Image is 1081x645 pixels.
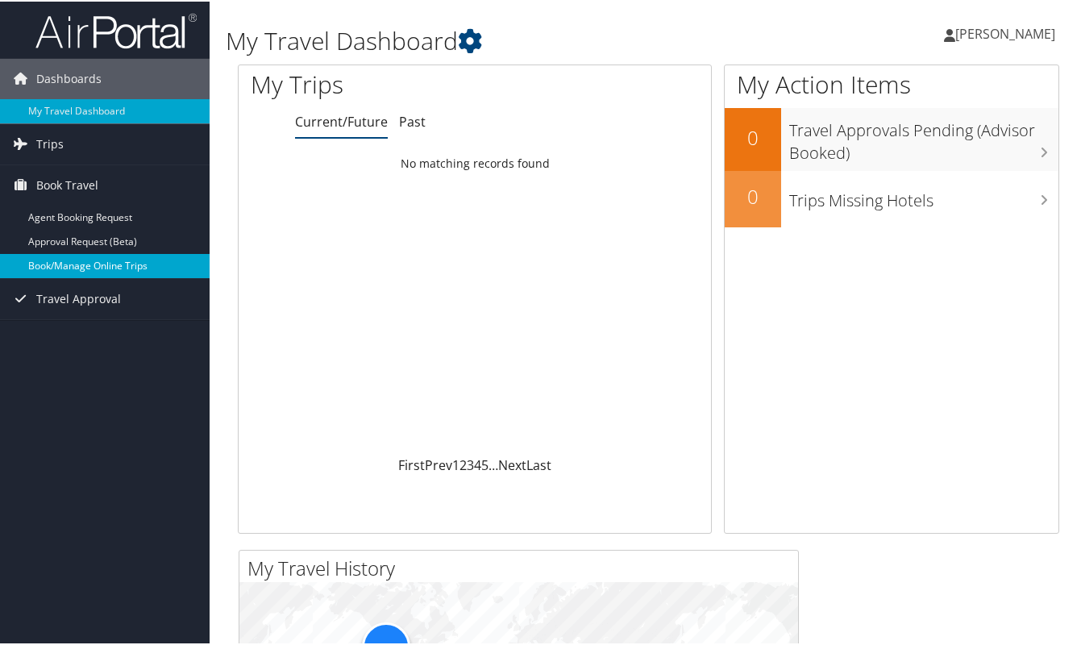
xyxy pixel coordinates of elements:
[459,455,467,472] a: 2
[789,180,1058,210] h3: Trips Missing Hotels
[481,455,489,472] a: 5
[489,455,498,472] span: …
[725,66,1058,100] h1: My Action Items
[467,455,474,472] a: 3
[251,66,502,100] h1: My Trips
[944,8,1071,56] a: [PERSON_NAME]
[295,111,388,129] a: Current/Future
[399,111,426,129] a: Past
[36,277,121,318] span: Travel Approval
[789,110,1058,163] h3: Travel Approvals Pending (Advisor Booked)
[226,23,789,56] h1: My Travel Dashboard
[498,455,526,472] a: Next
[398,455,425,472] a: First
[425,455,452,472] a: Prev
[474,455,481,472] a: 4
[725,106,1058,169] a: 0Travel Approvals Pending (Advisor Booked)
[725,123,781,150] h2: 0
[36,123,64,163] span: Trips
[955,23,1055,41] span: [PERSON_NAME]
[725,181,781,209] h2: 0
[452,455,459,472] a: 1
[239,148,711,177] td: No matching records found
[247,553,798,580] h2: My Travel History
[526,455,551,472] a: Last
[36,164,98,204] span: Book Travel
[725,169,1058,226] a: 0Trips Missing Hotels
[36,57,102,98] span: Dashboards
[35,10,197,48] img: airportal-logo.png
